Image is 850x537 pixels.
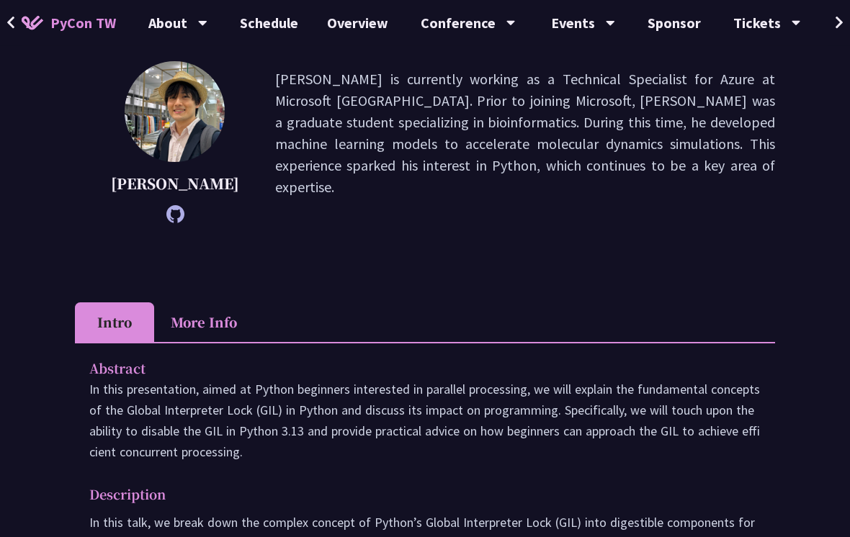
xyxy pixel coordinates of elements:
[89,484,732,505] p: Description
[89,379,761,463] p: In this presentation, aimed at Python beginners interested in parallel processing, we will explai...
[75,303,154,343] li: Intro
[7,5,130,41] a: PyCon TW
[89,358,732,379] p: Abstract
[50,12,116,34] span: PyCon TW
[22,16,43,30] img: Home icon of PyCon TW 2025
[125,62,225,163] img: Yu Saito
[275,69,775,217] p: [PERSON_NAME] is currently working as a Technical Specialist for Azure at Microsoft [GEOGRAPHIC_D...
[111,173,239,195] p: [PERSON_NAME]
[154,303,254,343] li: More Info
